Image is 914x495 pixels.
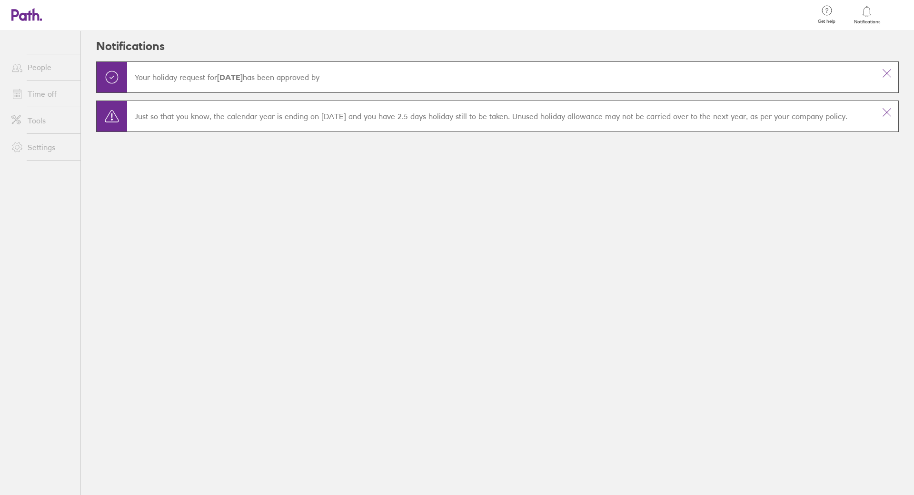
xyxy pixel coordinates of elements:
[135,111,868,121] p: Just so that you know, the calendar year is ending on [DATE] and you have 2.5 days holiday still ...
[811,19,842,24] span: Get help
[4,111,80,130] a: Tools
[135,72,868,82] p: Your holiday request for has been approved by
[4,84,80,103] a: Time off
[4,138,80,157] a: Settings
[852,19,883,25] span: Notifications
[217,72,243,82] strong: [DATE]
[96,31,165,61] h2: Notifications
[4,58,80,77] a: People
[852,5,883,25] a: Notifications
